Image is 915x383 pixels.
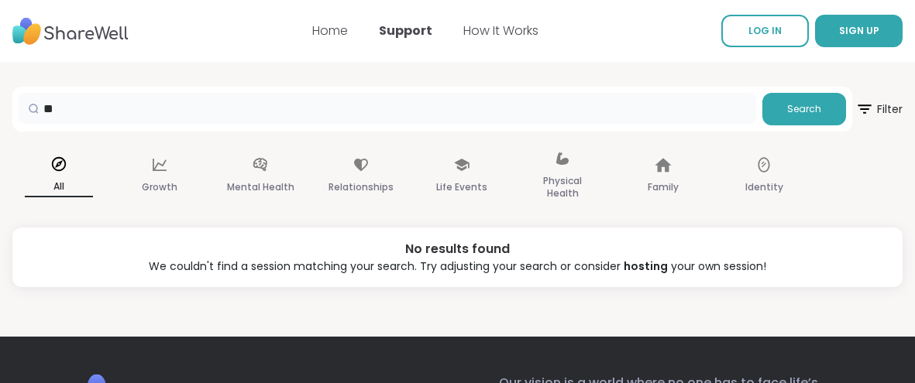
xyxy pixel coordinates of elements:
[748,24,782,37] span: LOG IN
[745,178,783,197] p: Identity
[12,10,129,53] img: ShareWell Nav Logo
[648,178,679,197] p: Family
[329,178,394,197] p: Relationships
[227,178,294,197] p: Mental Health
[855,87,903,132] button: Filter
[815,15,903,47] button: SIGN UP
[312,22,348,39] a: Home
[25,258,890,275] div: We couldn't find a session matching your search. Try adjusting your search or consider your own s...
[436,178,487,197] p: Life Events
[25,177,93,197] p: All
[839,24,879,37] span: SIGN UP
[624,258,668,274] a: hosting
[25,240,890,258] div: No results found
[142,178,177,197] p: Growth
[528,172,597,203] p: Physical Health
[762,93,846,125] button: Search
[787,102,821,116] span: Search
[379,22,432,39] a: Support
[463,22,538,39] a: How It Works
[855,91,903,128] span: Filter
[721,15,809,47] a: LOG IN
